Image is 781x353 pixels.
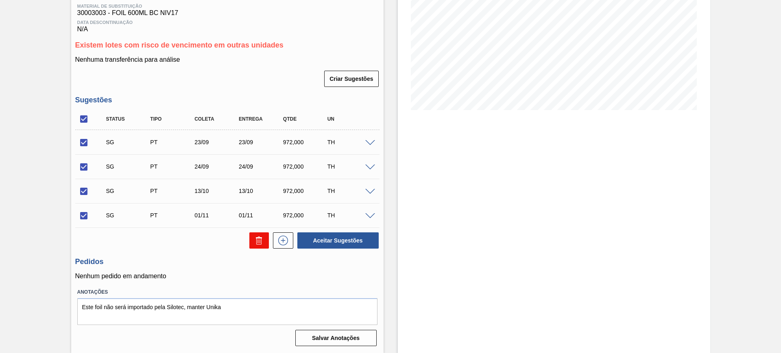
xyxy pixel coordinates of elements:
[75,96,380,104] h3: Sugestões
[104,139,153,145] div: Sugestão Criada
[192,212,242,219] div: 01/11/2025
[104,163,153,170] div: Sugestão Criada
[104,188,153,194] div: Sugestão Criada
[281,212,330,219] div: 972,000
[192,139,242,145] div: 23/09/2025
[77,20,377,25] span: Data Descontinuação
[148,116,197,122] div: Tipo
[324,71,378,87] button: Criar Sugestões
[237,163,286,170] div: 24/09/2025
[325,139,375,145] div: TH
[148,188,197,194] div: Pedido de Transferência
[75,17,380,33] div: N/A
[148,212,197,219] div: Pedido de Transferência
[192,188,242,194] div: 13/10/2025
[192,163,242,170] div: 24/09/2025
[237,212,286,219] div: 01/11/2025
[104,116,153,122] div: Status
[75,41,284,49] span: Existem lotes com risco de vencimento em outras unidades
[297,232,379,249] button: Aceitar Sugestões
[281,163,330,170] div: 972,000
[281,188,330,194] div: 972,000
[237,188,286,194] div: 13/10/2025
[281,116,330,122] div: Qtde
[245,232,269,249] div: Excluir Sugestões
[325,212,375,219] div: TH
[237,116,286,122] div: Entrega
[293,232,380,249] div: Aceitar Sugestões
[148,139,197,145] div: Pedido de Transferência
[295,330,377,346] button: Salvar Anotações
[75,258,380,266] h3: Pedidos
[77,286,377,298] label: Anotações
[325,188,375,194] div: TH
[325,163,375,170] div: TH
[104,212,153,219] div: Sugestão Criada
[192,116,242,122] div: Coleta
[75,56,380,63] p: Nenhuma transferência para análise
[269,232,293,249] div: Nova sugestão
[75,273,380,280] p: Nenhum pedido em andamento
[77,4,377,9] span: Material de Substituição
[77,9,377,17] span: 30003003 - FOIL 600ML BC NIV17
[281,139,330,145] div: 972,000
[148,163,197,170] div: Pedido de Transferência
[237,139,286,145] div: 23/09/2025
[325,116,375,122] div: UN
[77,298,377,325] textarea: Este foil não será importado pela Silotec, manter Unika
[325,70,379,88] div: Criar Sugestões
